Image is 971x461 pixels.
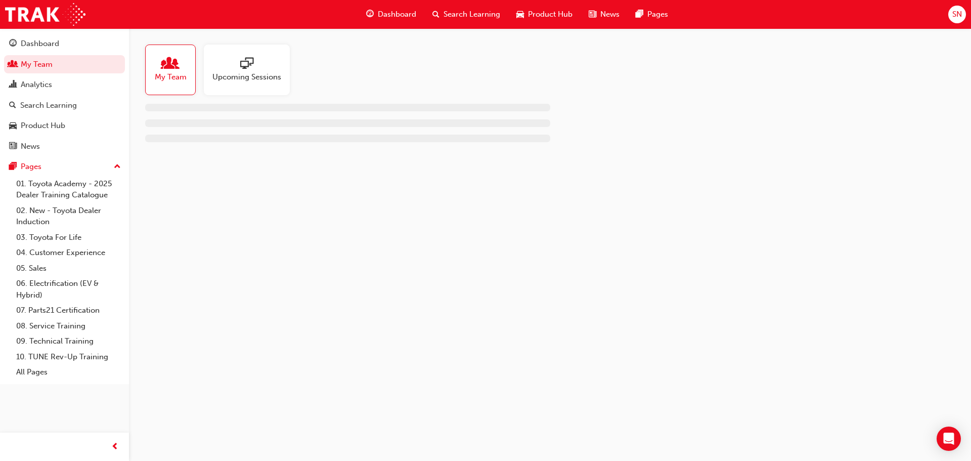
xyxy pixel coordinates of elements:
button: DashboardMy TeamAnalyticsSearch LearningProduct HubNews [4,32,125,157]
a: My Team [4,55,125,74]
a: pages-iconPages [628,4,676,25]
button: SN [948,6,966,23]
span: news-icon [9,142,17,151]
span: search-icon [9,101,16,110]
a: Search Learning [4,96,125,115]
span: prev-icon [111,441,119,453]
div: Open Intercom Messenger [937,427,961,451]
a: search-iconSearch Learning [424,4,508,25]
a: 08. Service Training [12,318,125,334]
div: Analytics [21,79,52,91]
span: car-icon [516,8,524,21]
span: Product Hub [528,9,572,20]
a: Analytics [4,75,125,94]
a: My Team [145,45,204,95]
div: Search Learning [20,100,77,111]
button: Pages [4,157,125,176]
span: people-icon [164,57,177,71]
a: Upcoming Sessions [204,45,298,95]
a: news-iconNews [581,4,628,25]
div: Pages [21,161,41,173]
a: 03. Toyota For Life [12,230,125,245]
span: Dashboard [378,9,416,20]
span: pages-icon [636,8,643,21]
span: up-icon [114,160,121,174]
span: pages-icon [9,162,17,172]
span: Search Learning [444,9,500,20]
a: 10. TUNE Rev-Up Training [12,349,125,365]
a: 02. New - Toyota Dealer Induction [12,203,125,230]
a: 01. Toyota Academy - 2025 Dealer Training Catalogue [12,176,125,203]
a: 04. Customer Experience [12,245,125,261]
a: 05. Sales [12,261,125,276]
span: news-icon [589,8,596,21]
a: Dashboard [4,34,125,53]
div: Dashboard [21,38,59,50]
span: people-icon [9,60,17,69]
span: Upcoming Sessions [212,71,281,83]
a: 07. Parts21 Certification [12,303,125,318]
a: 09. Technical Training [12,333,125,349]
span: chart-icon [9,80,17,90]
span: News [600,9,620,20]
a: car-iconProduct Hub [508,4,581,25]
span: search-icon [432,8,439,21]
span: SN [952,9,962,20]
span: sessionType_ONLINE_URL-icon [240,57,253,71]
a: News [4,137,125,156]
span: Pages [647,9,668,20]
span: guage-icon [366,8,374,21]
a: guage-iconDashboard [358,4,424,25]
a: Product Hub [4,116,125,135]
span: car-icon [9,121,17,131]
div: News [21,141,40,152]
span: guage-icon [9,39,17,49]
span: My Team [155,71,187,83]
img: Trak [5,3,85,26]
a: All Pages [12,364,125,380]
a: 06. Electrification (EV & Hybrid) [12,276,125,303]
div: Product Hub [21,120,65,132]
